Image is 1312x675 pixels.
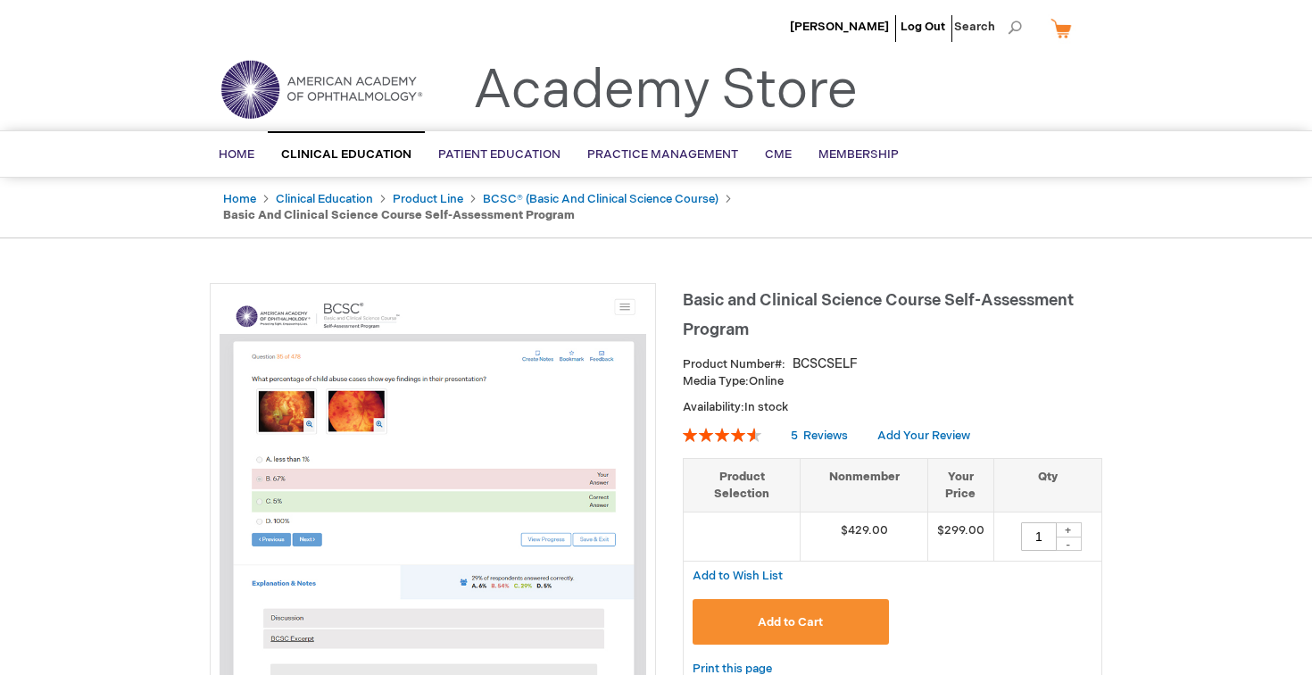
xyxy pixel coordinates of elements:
[927,459,993,512] th: Your Price
[801,459,928,512] th: Nonmember
[438,147,561,162] span: Patient Education
[683,374,749,388] strong: Media Type:
[954,9,1022,45] span: Search
[993,459,1101,512] th: Qty
[1055,537,1082,551] div: -
[683,357,785,371] strong: Product Number
[587,147,738,162] span: Practice Management
[765,147,792,162] span: CME
[683,373,1102,390] p: Online
[223,208,575,222] strong: Basic and Clinical Science Course Self-Assessment Program
[758,615,823,629] span: Add to Cart
[281,147,411,162] span: Clinical Education
[791,429,798,443] span: 5
[1055,522,1082,537] div: +
[693,568,783,583] a: Add to Wish List
[818,147,899,162] span: Membership
[393,192,463,206] a: Product Line
[473,59,858,123] a: Academy Store
[223,192,256,206] a: Home
[801,512,928,562] td: $429.00
[877,429,970,443] a: Add Your Review
[744,400,788,414] span: In stock
[901,20,945,34] a: Log Out
[219,147,254,162] span: Home
[803,429,848,443] span: Reviews
[276,192,373,206] a: Clinical Education
[683,428,761,442] div: 92%
[683,399,1102,416] p: Availability:
[1021,522,1057,551] input: Qty
[791,429,851,443] a: 5 Reviews
[693,599,889,645] button: Add to Cart
[793,355,858,373] div: BCSCSELF
[684,459,801,512] th: Product Selection
[483,192,718,206] a: BCSC® (Basic and Clinical Science Course)
[927,512,993,562] td: $299.00
[790,20,889,34] a: [PERSON_NAME]
[683,291,1074,339] span: Basic and Clinical Science Course Self-Assessment Program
